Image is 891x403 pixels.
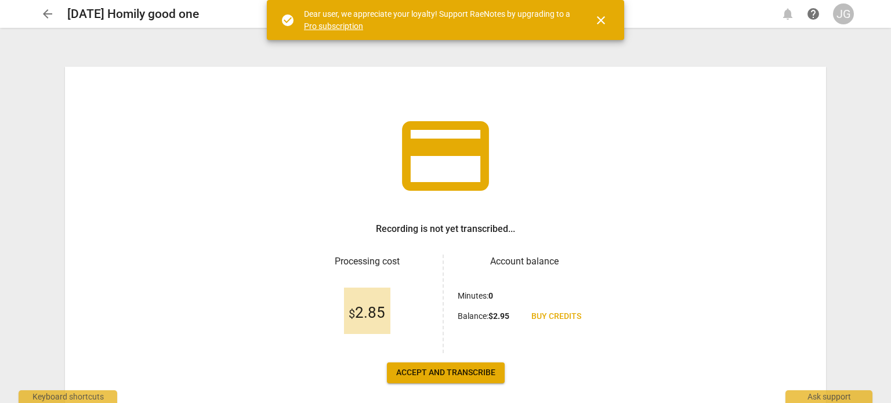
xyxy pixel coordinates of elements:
[349,307,355,321] span: $
[393,104,498,208] span: credit_card
[281,13,295,27] span: check_circle
[304,21,363,31] a: Pro subscription
[376,222,515,236] h3: Recording is not yet transcribed...
[803,3,824,24] a: Help
[488,311,509,321] b: $ 2.95
[67,7,199,21] h2: [DATE] Homily good one
[458,290,493,302] p: Minutes :
[41,7,55,21] span: arrow_back
[396,367,495,379] span: Accept and transcribe
[488,291,493,300] b: 0
[349,304,385,322] span: 2.85
[594,13,608,27] span: close
[522,306,591,327] a: Buy credits
[19,390,117,403] div: Keyboard shortcuts
[833,3,854,24] button: JG
[806,7,820,21] span: help
[458,255,591,268] h3: Account balance
[304,8,573,32] div: Dear user, we appreciate your loyalty! Support RaeNotes by upgrading to a
[300,255,433,268] h3: Processing cost
[587,6,615,34] button: Close
[387,362,505,383] button: Accept and transcribe
[785,390,872,403] div: Ask support
[458,310,509,322] p: Balance :
[531,311,581,322] span: Buy credits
